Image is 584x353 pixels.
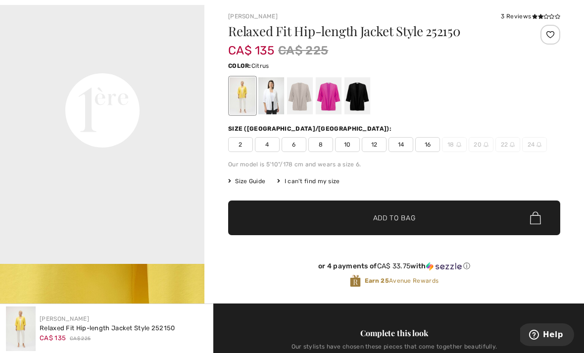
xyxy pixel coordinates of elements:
[228,25,505,38] h1: Relaxed Fit Hip-length Jacket Style 252150
[230,77,255,114] div: Citrus
[316,77,341,114] div: Geranium
[287,77,313,114] div: Moonstone
[228,201,560,235] button: Add to Bag
[251,62,269,69] span: Citrus
[40,315,89,322] a: [PERSON_NAME]
[495,137,520,152] span: 22
[255,137,280,152] span: 4
[228,327,560,339] div: Complete this look
[501,12,560,21] div: 3 Reviews
[520,323,574,348] iframe: Opens a widget where you can find more information
[308,137,333,152] span: 8
[362,137,387,152] span: 12
[530,211,541,224] img: Bag.svg
[536,142,541,147] img: ring-m.svg
[277,177,340,186] div: I can't find my size
[469,137,493,152] span: 20
[344,77,370,114] div: Black
[228,137,253,152] span: 2
[415,137,440,152] span: 16
[389,137,413,152] span: 14
[258,77,284,114] div: Vanilla 30
[282,137,306,152] span: 6
[228,62,251,69] span: Color:
[510,142,515,147] img: ring-m.svg
[228,13,278,20] a: [PERSON_NAME]
[228,124,393,133] div: Size ([GEOGRAPHIC_DATA]/[GEOGRAPHIC_DATA]):
[40,323,175,333] div: Relaxed Fit Hip-length Jacket Style 252150
[228,160,560,169] div: Our model is 5'10"/178 cm and wears a size 6.
[40,334,66,342] span: CA$ 135
[335,137,360,152] span: 10
[228,262,560,274] div: or 4 payments ofCA$ 33.75withSezzle Click to learn more about Sezzle
[426,262,462,271] img: Sezzle
[350,274,361,288] img: Avenue Rewards
[484,142,488,147] img: ring-m.svg
[228,34,274,57] span: CA$ 135
[6,306,36,351] img: Relaxed Fit Hip-Length Jacket Style 252150
[70,335,91,343] span: CA$ 225
[365,277,389,284] strong: Earn 25
[442,137,467,152] span: 18
[278,42,328,59] span: CA$ 225
[456,142,461,147] img: ring-m.svg
[377,262,411,270] span: CA$ 33.75
[365,276,438,285] span: Avenue Rewards
[373,213,416,223] span: Add to Bag
[228,177,265,186] span: Size Guide
[522,137,547,152] span: 24
[228,262,560,271] div: or 4 payments of with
